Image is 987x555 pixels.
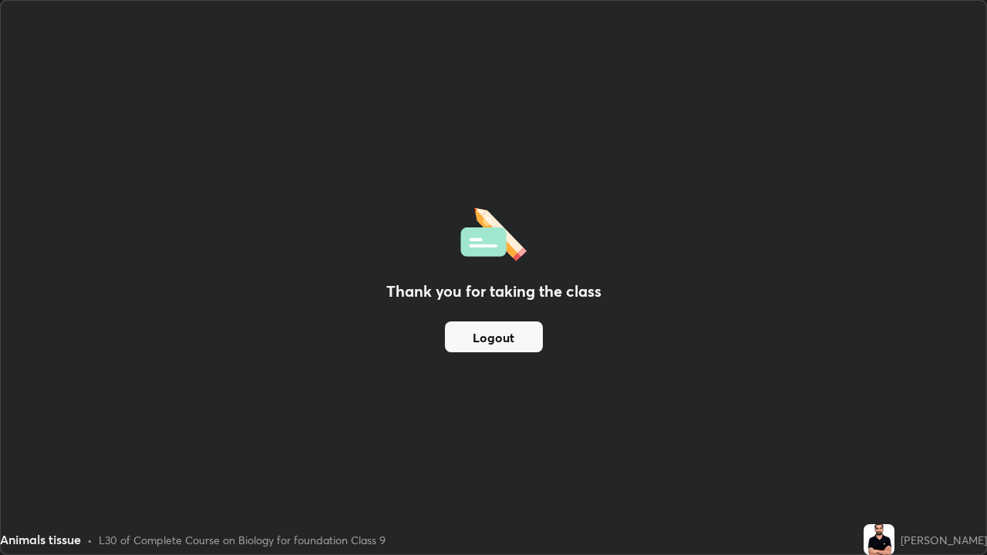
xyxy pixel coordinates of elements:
h2: Thank you for taking the class [386,280,601,303]
div: [PERSON_NAME] [901,532,987,548]
button: Logout [445,321,543,352]
div: • [87,532,93,548]
div: L30 of Complete Course on Biology for foundation Class 9 [99,532,386,548]
img: 34cbaa7bf543472fa2b5aca9685e4466.jpg [864,524,894,555]
img: offlineFeedback.1438e8b3.svg [460,203,527,261]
